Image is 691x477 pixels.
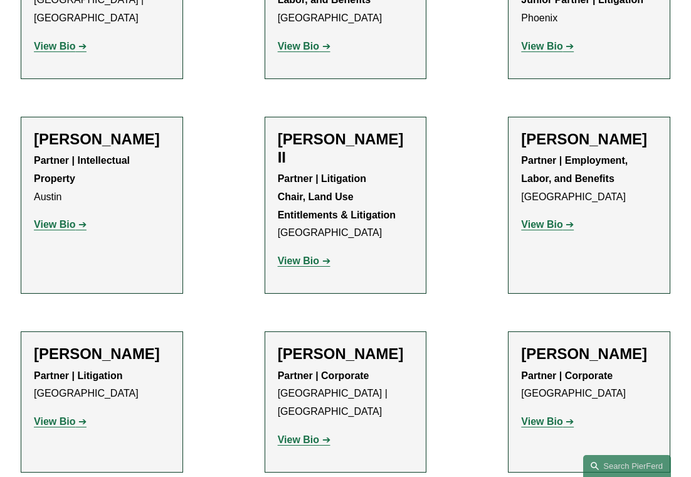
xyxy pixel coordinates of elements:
[521,370,613,381] strong: Partner | Corporate
[521,152,657,206] p: [GEOGRAPHIC_DATA]
[34,219,75,230] strong: View Bio
[521,155,630,184] strong: Partner | Employment, Labor, and Benefits
[34,367,170,404] p: [GEOGRAPHIC_DATA]
[278,434,330,445] a: View Bio
[278,41,330,51] a: View Bio
[521,416,562,427] strong: View Bio
[521,219,562,230] strong: View Bio
[278,367,414,421] p: [GEOGRAPHIC_DATA] | [GEOGRAPHIC_DATA]
[278,255,319,266] strong: View Bio
[521,367,657,404] p: [GEOGRAPHIC_DATA]
[34,155,132,184] strong: Partner | Intellectual Property
[34,416,87,427] a: View Bio
[34,152,170,206] p: Austin
[278,370,369,381] strong: Partner | Corporate
[34,370,122,381] strong: Partner | Litigation
[34,219,87,230] a: View Bio
[278,130,414,166] h2: [PERSON_NAME] II
[521,345,657,363] h2: [PERSON_NAME]
[521,219,574,230] a: View Bio
[278,173,396,220] strong: Partner | Litigation Chair, Land Use Entitlements & Litigation
[583,455,671,477] a: Search this site
[34,416,75,427] strong: View Bio
[34,130,170,148] h2: [PERSON_NAME]
[278,345,414,363] h2: [PERSON_NAME]
[34,345,170,363] h2: [PERSON_NAME]
[521,41,574,51] a: View Bio
[521,41,562,51] strong: View Bio
[34,41,75,51] strong: View Bio
[521,130,657,148] h2: [PERSON_NAME]
[278,434,319,445] strong: View Bio
[278,170,414,242] p: [GEOGRAPHIC_DATA]
[278,255,330,266] a: View Bio
[521,416,574,427] a: View Bio
[278,41,319,51] strong: View Bio
[34,41,87,51] a: View Bio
